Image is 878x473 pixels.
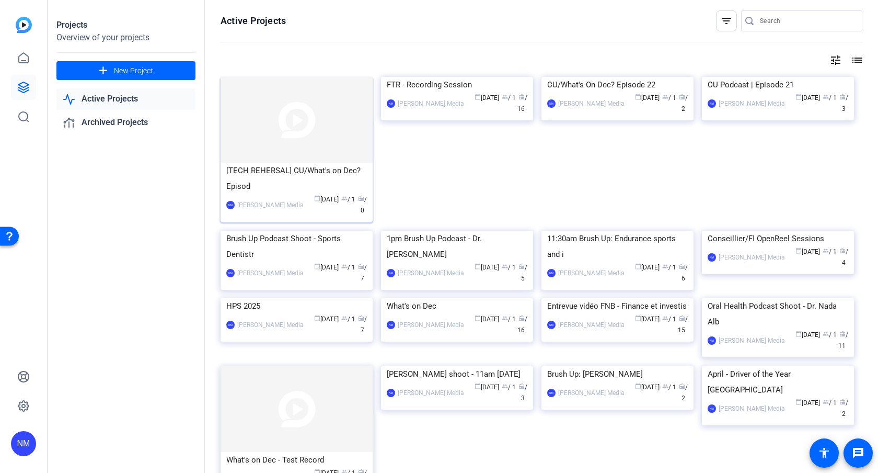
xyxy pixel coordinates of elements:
[358,195,364,201] span: radio
[679,264,688,282] span: / 6
[475,94,481,100] span: calendar_today
[708,404,716,413] div: NM
[662,383,668,389] span: group
[16,17,32,33] img: blue-gradient.svg
[679,384,688,402] span: / 2
[237,200,304,210] div: [PERSON_NAME] Media
[341,315,348,321] span: group
[635,94,660,102] span: [DATE]
[502,94,508,100] span: group
[518,264,527,282] span: / 5
[547,231,688,262] div: 11:30am Brush Up: Endurance sports and i
[237,320,304,330] div: [PERSON_NAME] Media
[226,201,235,209] div: NM
[226,269,235,277] div: NM
[823,399,829,405] span: group
[662,315,668,321] span: group
[387,77,527,93] div: FTR - Recording Session
[475,316,499,323] span: [DATE]
[708,336,716,345] div: NM
[795,94,820,102] span: [DATE]
[823,331,829,337] span: group
[839,248,848,266] span: / 4
[708,298,848,330] div: Oral Health Podcast Shoot - Dr. Nada Alb
[518,94,525,100] span: radio
[517,316,527,334] span: / 16
[839,399,846,405] span: radio
[558,268,625,278] div: [PERSON_NAME] Media
[502,263,508,269] span: group
[635,384,660,391] span: [DATE]
[558,388,625,398] div: [PERSON_NAME] Media
[475,263,481,269] span: calendar_today
[635,383,641,389] span: calendar_today
[56,31,195,44] div: Overview of your projects
[547,269,556,277] div: NM
[760,15,854,27] input: Search
[221,15,286,27] h1: Active Projects
[387,321,395,329] div: NM
[56,88,195,110] a: Active Projects
[341,263,348,269] span: group
[314,196,339,203] span: [DATE]
[547,366,688,382] div: Brush Up: [PERSON_NAME]
[635,315,641,321] span: calendar_today
[795,399,802,405] span: calendar_today
[795,94,802,100] span: calendar_today
[11,431,36,456] div: NM
[635,316,660,323] span: [DATE]
[679,315,685,321] span: radio
[823,247,829,254] span: group
[226,163,367,194] div: [TECH REHERSAL] CU/What's on Dec? Episod
[475,383,481,389] span: calendar_today
[475,315,481,321] span: calendar_today
[708,253,716,262] div: NM
[818,447,830,459] mat-icon: accessibility
[358,316,367,334] span: / 7
[387,298,527,314] div: What's on Dec
[720,15,733,27] mat-icon: filter_list
[662,263,668,269] span: group
[719,335,785,346] div: [PERSON_NAME] Media
[56,19,195,31] div: Projects
[398,98,464,109] div: [PERSON_NAME] Media
[502,383,508,389] span: group
[679,383,685,389] span: radio
[475,94,499,102] span: [DATE]
[795,331,820,339] span: [DATE]
[823,248,837,255] span: / 1
[314,316,339,323] span: [DATE]
[314,264,339,271] span: [DATE]
[314,315,320,321] span: calendar_today
[662,264,676,271] span: / 1
[387,99,395,108] div: NM
[56,61,195,80] button: New Project
[679,94,685,100] span: radio
[226,321,235,329] div: NM
[708,366,848,398] div: April - Driver of the Year [GEOGRAPHIC_DATA]
[719,252,785,263] div: [PERSON_NAME] Media
[708,77,848,93] div: CU Podcast | Episode 21
[358,263,364,269] span: radio
[662,94,668,100] span: group
[839,399,848,418] span: / 2
[502,316,516,323] span: / 1
[547,77,688,93] div: CU/What's On Dec? Episode 22
[114,65,153,76] span: New Project
[823,94,837,102] span: / 1
[719,403,785,414] div: [PERSON_NAME] Media
[852,447,864,459] mat-icon: message
[662,94,676,102] span: / 1
[502,264,516,271] span: / 1
[387,389,395,397] div: NM
[838,331,848,350] span: / 11
[719,98,785,109] div: [PERSON_NAME] Media
[678,316,688,334] span: / 15
[358,264,367,282] span: / 7
[662,316,676,323] span: / 1
[679,263,685,269] span: radio
[358,196,367,214] span: / 0
[314,195,320,201] span: calendar_today
[314,263,320,269] span: calendar_today
[795,399,820,407] span: [DATE]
